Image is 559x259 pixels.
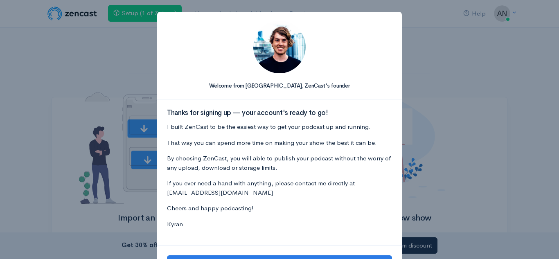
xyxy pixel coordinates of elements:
h3: Thanks for signing up — your account's ready to go! [167,109,392,117]
h5: Welcome from [GEOGRAPHIC_DATA], ZenCast's founder [167,83,392,89]
p: Cheers and happy podcasting! [167,204,392,213]
p: Kyran [167,220,392,229]
p: That way you can spend more time on making your show the best it can be. [167,138,392,148]
iframe: gist-messenger-bubble-iframe [531,231,551,251]
p: I built ZenCast to be the easiest way to get your podcast up and running. [167,122,392,132]
p: By choosing ZenCast, you will able to publish your podcast without the worry of any upload, downl... [167,154,392,172]
p: If you ever need a hand with anything, please contact me directly at [EMAIL_ADDRESS][DOMAIN_NAME] [167,179,392,197]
